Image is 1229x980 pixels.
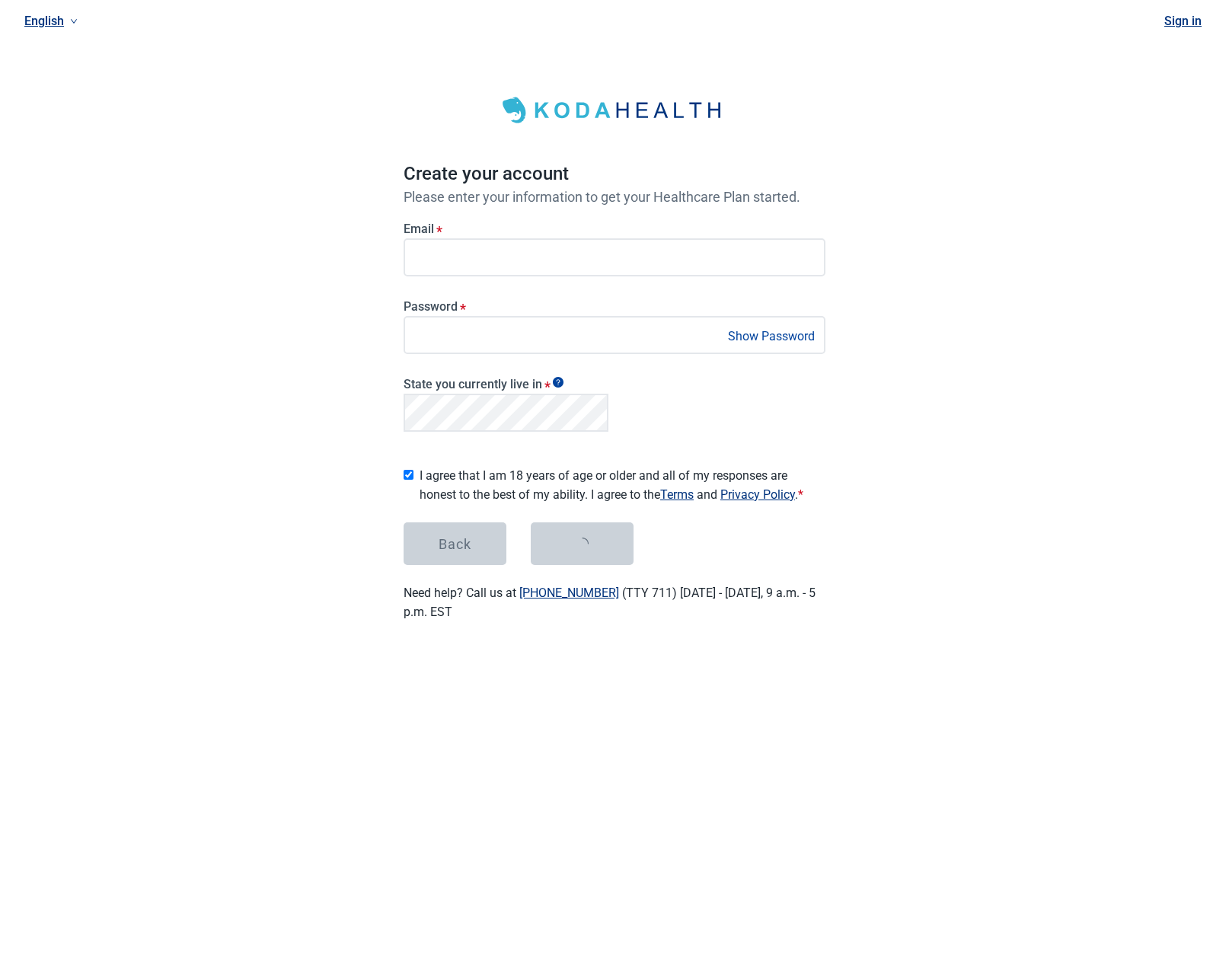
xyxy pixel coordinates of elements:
[18,8,84,34] a: Current language: English
[404,522,506,565] button: Back
[1164,14,1202,28] a: Sign in
[70,18,78,25] span: down
[576,538,589,550] span: loading
[439,536,471,551] div: Back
